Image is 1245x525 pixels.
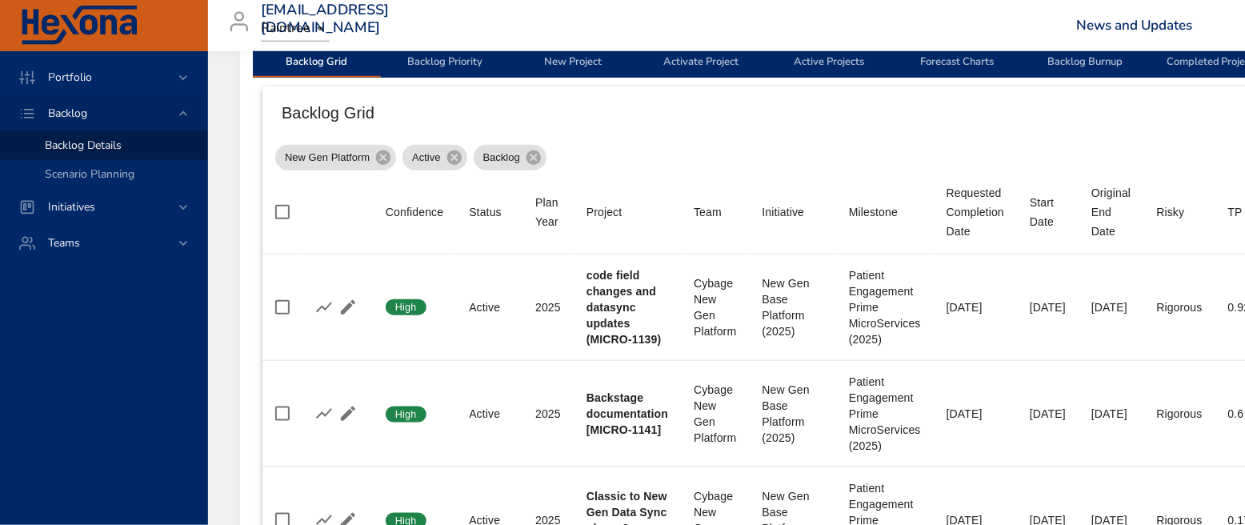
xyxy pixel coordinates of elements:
[763,382,823,446] div: New Gen Base Platform (2025)
[45,166,134,182] span: Scenario Planning
[45,138,122,153] span: Backlog Details
[261,2,390,36] h3: [EMAIL_ADDRESS][DOMAIN_NAME]
[402,150,450,166] span: Active
[1030,193,1066,231] div: Start Date
[1077,16,1193,34] a: News and Updates
[261,16,330,42] div: Raintree
[947,406,1004,422] div: [DATE]
[469,202,502,222] div: Status
[849,202,921,222] span: Milestone
[1228,202,1243,222] div: Sort
[469,202,502,222] div: Sort
[535,406,561,422] div: 2025
[1228,202,1243,222] div: TP
[1157,202,1185,222] div: Risky
[1157,202,1203,222] span: Risky
[19,6,139,46] img: Hexona
[947,299,1004,315] div: [DATE]
[386,202,443,222] div: Sort
[35,70,105,85] span: Portfolio
[386,300,426,315] span: High
[694,275,736,339] div: Cybage New Gen Platform
[586,269,662,346] b: code field changes and datasync updates (MICRO-1139)
[1091,183,1131,241] div: Original End Date
[35,235,93,250] span: Teams
[586,202,622,222] div: Project
[849,202,898,222] div: Sort
[586,391,668,436] b: Backstage documentation [MICRO-1141]
[1030,406,1066,422] div: [DATE]
[763,202,823,222] span: Initiative
[763,202,805,222] div: Sort
[386,407,426,422] span: High
[1030,299,1066,315] div: [DATE]
[586,202,668,222] span: Project
[1030,193,1066,231] div: Sort
[386,202,443,222] div: Confidence
[694,382,736,446] div: Cybage New Gen Platform
[469,202,510,222] span: Status
[35,106,100,121] span: Backlog
[849,202,898,222] div: Milestone
[275,150,379,166] span: New Gen Platform
[275,145,396,170] div: New Gen Platform
[849,267,921,347] div: Patient Engagement Prime MicroServices (2025)
[1157,299,1203,315] div: Rigorous
[336,402,360,426] button: Edit Project Details
[336,295,360,319] button: Edit Project Details
[694,202,722,222] div: Sort
[763,202,805,222] div: Initiative
[402,145,466,170] div: Active
[474,150,530,166] span: Backlog
[1157,202,1185,222] div: Sort
[763,275,823,339] div: New Gen Base Platform (2025)
[947,183,1004,241] div: Requested Completion Date
[312,295,336,319] button: Show Burnup
[312,402,336,426] button: Show Burnup
[694,202,722,222] div: Team
[535,193,561,231] div: Plan Year
[469,299,510,315] div: Active
[947,183,1004,241] div: Sort
[586,202,622,222] div: Sort
[535,299,561,315] div: 2025
[1091,406,1131,422] div: [DATE]
[1157,406,1203,422] div: Rigorous
[849,374,921,454] div: Patient Engagement Prime MicroServices (2025)
[469,406,510,422] div: Active
[535,193,561,231] div: Sort
[1091,299,1131,315] div: [DATE]
[694,202,736,222] span: Team
[1091,183,1131,241] div: Sort
[35,199,108,214] span: Initiatives
[474,145,546,170] div: Backlog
